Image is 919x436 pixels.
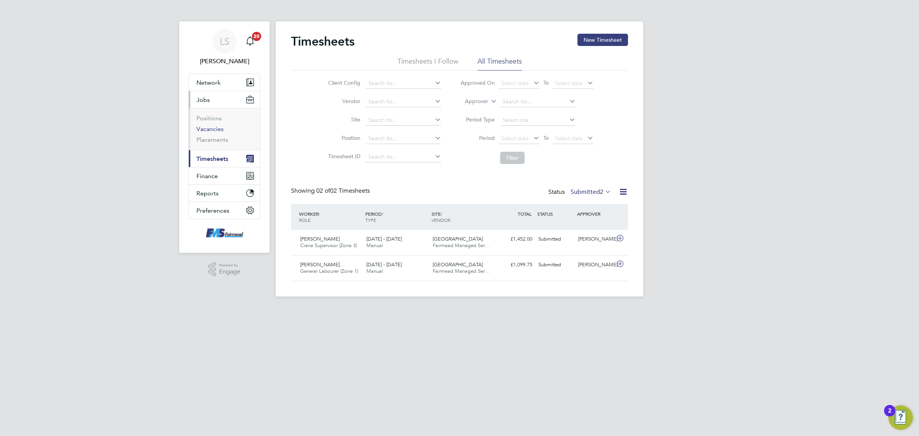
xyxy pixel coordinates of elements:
span: 20 [252,32,261,41]
label: Site [326,116,360,123]
span: [PERSON_NAME]… [300,261,345,268]
span: [GEOGRAPHIC_DATA] [433,261,483,268]
div: Submitted [535,233,575,246]
div: WORKER [297,207,363,227]
button: New Timesheet [577,34,628,46]
div: £1,099.75 [495,259,535,271]
input: Search for... [366,152,441,162]
label: Approved On [460,79,495,86]
span: Jobs [196,96,210,103]
label: Approver [454,98,488,105]
span: Manual [366,242,383,249]
span: / [319,211,320,217]
button: Open Resource Center, 2 new notifications [888,405,913,430]
div: Showing [291,187,371,195]
span: 02 Timesheets [316,187,370,195]
div: 2 [888,411,891,421]
div: STATUS [535,207,575,221]
label: Position [326,134,360,141]
span: 2 [600,188,603,196]
a: Vacancies [196,125,224,133]
img: f-mead-logo-retina.png [204,227,245,239]
span: Powered by [219,262,240,269]
input: Search for... [366,97,441,107]
span: / [382,211,383,217]
label: Submitted [571,188,611,196]
div: Status [548,187,613,198]
button: Filter [500,152,525,164]
span: / [441,211,442,217]
span: LS [220,36,229,46]
span: To [541,133,551,143]
span: General Labourer (Zone 1) [300,268,358,274]
span: Fairmead Managed Ser… [433,242,490,249]
span: ROLE [299,217,311,223]
a: Placements [196,136,228,143]
input: Search for... [500,97,576,107]
input: Search for... [366,133,441,144]
span: Reports [196,190,219,197]
span: TOTAL [518,211,531,217]
span: Select date [555,135,583,142]
button: Preferences [189,202,260,219]
span: Timesheets [196,155,228,162]
label: Timesheet ID [326,153,360,160]
input: Search for... [366,78,441,89]
span: To [541,78,551,88]
label: Vendor [326,98,360,105]
div: Jobs [189,108,260,150]
span: TYPE [365,217,376,223]
div: APPROVER [575,207,615,221]
span: Crane Supervisor (Zone 3) [300,242,357,249]
div: PERIOD [363,207,430,227]
a: Powered byEngage [208,262,241,277]
span: [DATE] - [DATE] [366,261,402,268]
label: Period Type [460,116,495,123]
label: Client Config [326,79,360,86]
a: Go to home page [188,227,260,239]
span: 02 of [316,187,330,195]
span: Fairmead Managed Ser… [433,268,490,274]
span: Finance [196,172,218,180]
span: [DATE] - [DATE] [366,236,402,242]
span: Select date [555,80,583,87]
span: Preferences [196,207,229,214]
div: SITE [430,207,496,227]
a: LS[PERSON_NAME] [188,29,260,66]
input: Search for... [366,115,441,126]
a: 20 [242,29,258,54]
nav: Main navigation [179,21,270,253]
span: Lawrence Schott [188,57,260,66]
span: VENDOR [432,217,450,223]
div: [PERSON_NAME] [575,259,615,271]
li: All Timesheets [477,57,522,70]
span: Engage [219,269,240,275]
h2: Timesheets [291,34,355,49]
li: Timesheets I Follow [397,57,458,70]
div: Submitted [535,259,575,271]
span: Select date [501,135,529,142]
button: Finance [189,167,260,184]
div: £1,452.00 [495,233,535,246]
span: [PERSON_NAME] [300,236,340,242]
div: [PERSON_NAME] [575,233,615,246]
a: Positions [196,115,222,122]
span: Select date [501,80,529,87]
button: Timesheets [189,150,260,167]
button: Network [189,74,260,91]
span: Manual [366,268,383,274]
span: Network [196,79,221,86]
button: Jobs [189,91,260,108]
input: Select one [500,115,576,126]
button: Reports [189,185,260,202]
label: Period [460,134,495,141]
span: [GEOGRAPHIC_DATA] [433,236,483,242]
